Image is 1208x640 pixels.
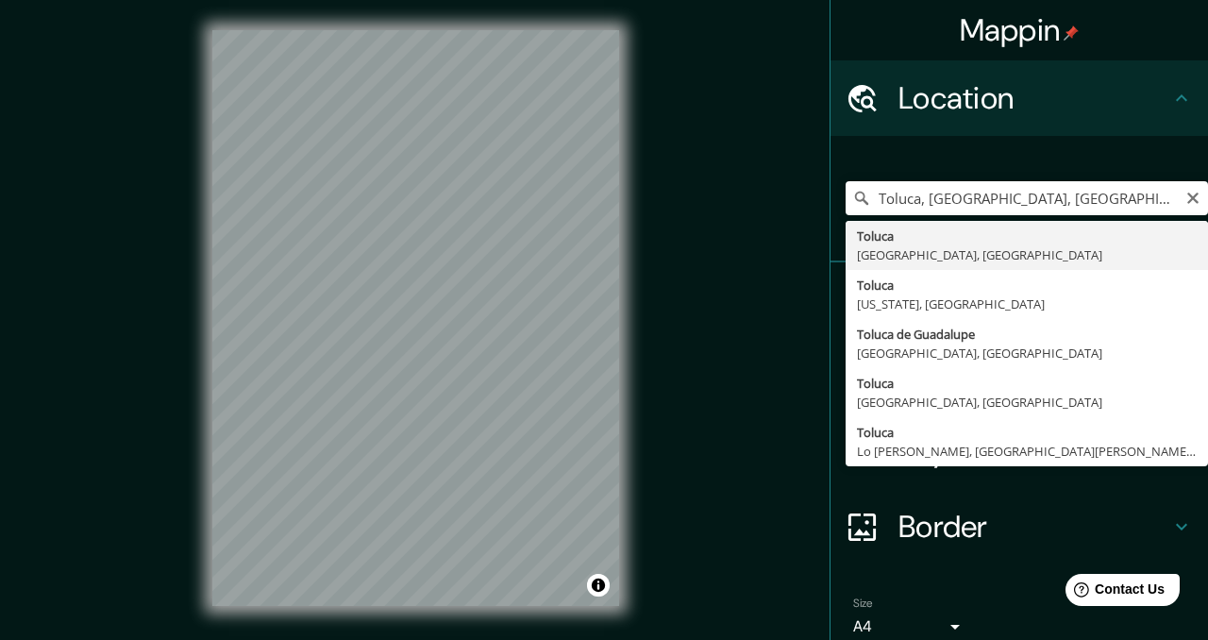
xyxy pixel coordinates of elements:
[857,245,1197,264] div: [GEOGRAPHIC_DATA], [GEOGRAPHIC_DATA]
[853,596,873,612] label: Size
[212,30,619,606] canvas: Map
[898,79,1170,117] h4: Location
[830,413,1208,489] div: Layout
[857,393,1197,412] div: [GEOGRAPHIC_DATA], [GEOGRAPHIC_DATA]
[857,442,1197,461] div: Lo [PERSON_NAME], [GEOGRAPHIC_DATA][PERSON_NAME] 9120000, [GEOGRAPHIC_DATA]
[1064,25,1079,41] img: pin-icon.png
[960,11,1080,49] h4: Mappin
[1185,188,1200,206] button: Clear
[1040,566,1187,619] iframe: Help widget launcher
[830,489,1208,564] div: Border
[830,262,1208,338] div: Pins
[898,508,1170,546] h4: Border
[830,338,1208,413] div: Style
[857,276,1197,295] div: Toluca
[857,295,1197,313] div: [US_STATE], [GEOGRAPHIC_DATA]
[846,181,1208,215] input: Pick your city or area
[857,374,1197,393] div: Toluca
[857,227,1197,245] div: Toluca
[898,432,1170,470] h4: Layout
[857,344,1197,362] div: [GEOGRAPHIC_DATA], [GEOGRAPHIC_DATA]
[857,325,1197,344] div: Toluca de Guadalupe
[857,423,1197,442] div: Toluca
[587,574,610,597] button: Toggle attribution
[830,60,1208,136] div: Location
